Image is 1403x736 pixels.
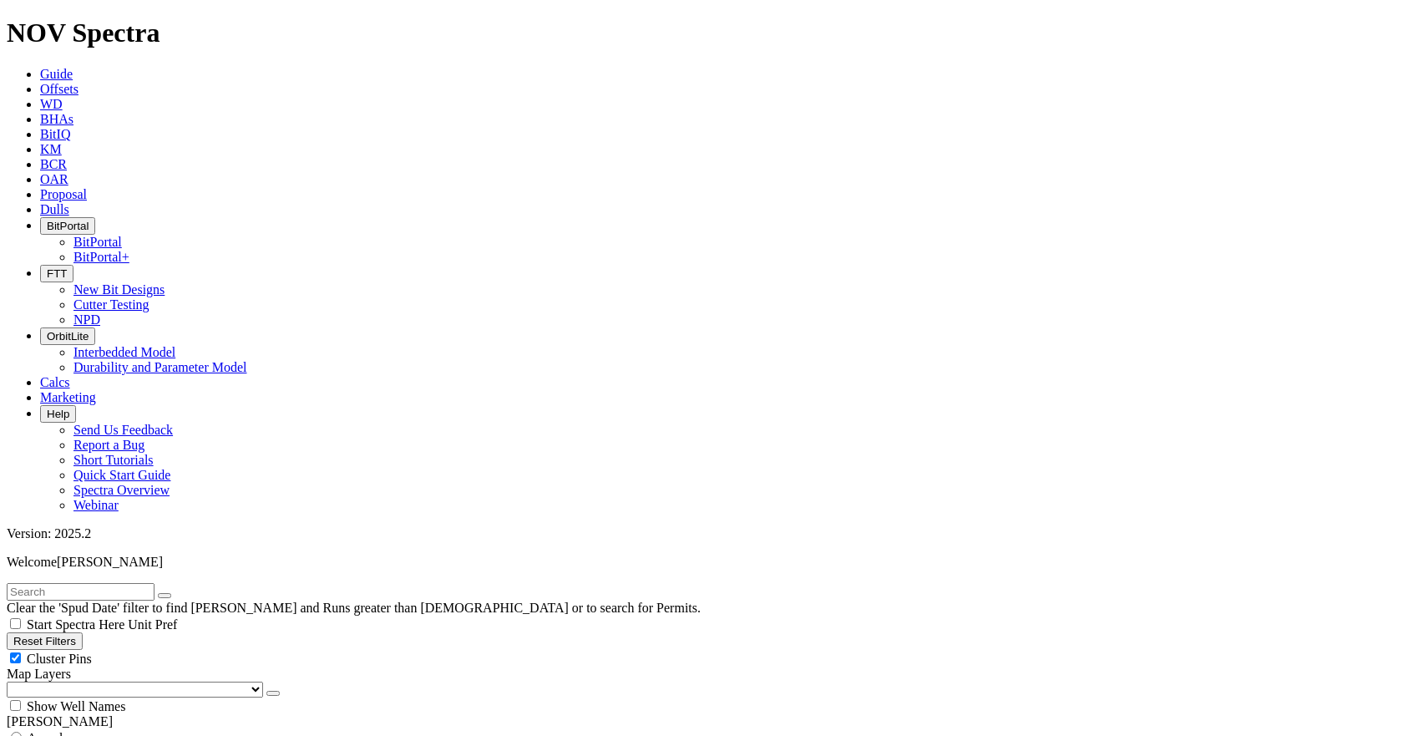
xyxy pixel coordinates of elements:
a: Guide [40,67,73,81]
span: Help [47,408,69,420]
button: BitPortal [40,217,95,235]
a: Spectra Overview [73,483,170,497]
a: Short Tutorials [73,453,154,467]
span: Unit Pref [128,617,177,632]
a: BitPortal [73,235,122,249]
span: Start Spectra Here [27,617,124,632]
button: Help [40,405,76,423]
a: Marketing [40,390,96,404]
a: Proposal [40,187,87,201]
span: BitPortal [47,220,89,232]
a: BitPortal+ [73,250,129,264]
div: Version: 2025.2 [7,526,1396,541]
a: Dulls [40,202,69,216]
a: KM [40,142,62,156]
button: FTT [40,265,73,282]
input: Start Spectra Here [10,618,21,629]
a: New Bit Designs [73,282,165,297]
a: BHAs [40,112,73,126]
a: Send Us Feedback [73,423,173,437]
span: Map Layers [7,667,71,681]
button: OrbitLite [40,327,95,345]
a: Offsets [40,82,79,96]
span: Cluster Pins [27,652,92,666]
a: Webinar [73,498,119,512]
span: [PERSON_NAME] [57,555,163,569]
a: OAR [40,172,68,186]
input: Search [7,583,154,601]
a: BCR [40,157,67,171]
a: Calcs [40,375,70,389]
span: FTT [47,267,67,280]
a: Cutter Testing [73,297,149,312]
button: Reset Filters [7,632,83,650]
span: Clear the 'Spud Date' filter to find [PERSON_NAME] and Runs greater than [DEMOGRAPHIC_DATA] or to... [7,601,701,615]
a: NPD [73,312,100,327]
a: Durability and Parameter Model [73,360,247,374]
span: OrbitLite [47,330,89,343]
div: [PERSON_NAME] [7,714,1396,729]
a: Interbedded Model [73,345,175,359]
p: Welcome [7,555,1396,570]
a: Quick Start Guide [73,468,170,482]
a: BitIQ [40,127,70,141]
a: Report a Bug [73,438,144,452]
h1: NOV Spectra [7,18,1396,48]
span: Show Well Names [27,699,125,713]
a: WD [40,97,63,111]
